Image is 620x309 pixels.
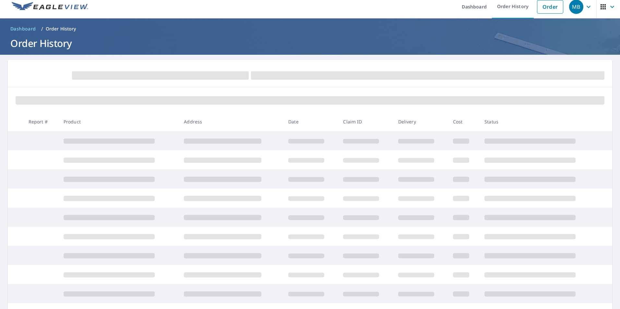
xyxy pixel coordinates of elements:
[8,24,39,34] a: Dashboard
[23,112,58,131] th: Report #
[10,26,36,32] span: Dashboard
[12,2,88,12] img: EV Logo
[283,112,338,131] th: Date
[479,112,600,131] th: Status
[393,112,448,131] th: Delivery
[46,26,76,32] p: Order History
[58,112,179,131] th: Product
[41,25,43,33] li: /
[448,112,479,131] th: Cost
[8,37,612,50] h1: Order History
[8,24,612,34] nav: breadcrumb
[179,112,283,131] th: Address
[338,112,393,131] th: Claim ID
